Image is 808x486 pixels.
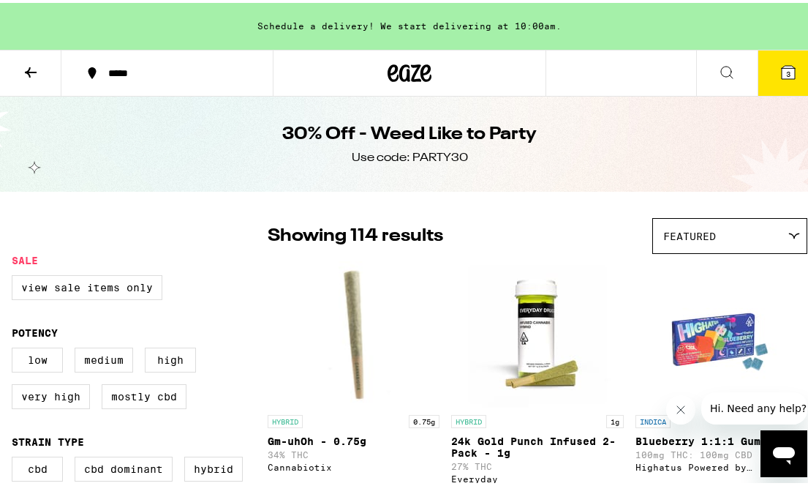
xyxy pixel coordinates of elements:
[268,221,443,246] p: Showing 114 results
[409,412,439,425] p: 0.75g
[184,454,243,479] label: Hybrid
[268,412,303,425] p: HYBRID
[451,412,486,425] p: HYBRID
[786,67,790,75] span: 3
[12,272,162,297] label: View Sale Items Only
[635,412,671,425] p: INDICA
[663,228,716,239] span: Featured
[666,392,695,422] iframe: Close message
[268,433,439,444] p: Gm-uhOh - 0.75g
[75,345,133,370] label: Medium
[464,258,611,405] img: Everyday - 24k Gold Punch Infused 2-Pack - 1g
[648,258,794,405] img: Highatus Powered by Cannabiotix - Blueberry 1:1:1 Gummies
[268,460,439,469] div: Cannabiotix
[75,454,173,479] label: CBD Dominant
[635,460,807,469] div: Highatus Powered by Cannabiotix
[701,389,807,422] iframe: Message from company
[268,447,439,457] p: 34% THC
[12,454,63,479] label: CBD
[12,324,58,336] legend: Potency
[102,381,186,406] label: Mostly CBD
[145,345,196,370] label: High
[12,433,84,445] legend: Strain Type
[451,459,623,468] p: 27% THC
[451,433,623,456] p: 24k Gold Punch Infused 2-Pack - 1g
[352,147,468,163] div: Use code: PARTY30
[451,471,623,481] div: Everyday
[12,381,90,406] label: Very High
[12,252,38,263] legend: Sale
[12,345,63,370] label: Low
[760,427,807,474] iframe: Button to launch messaging window
[635,433,807,444] p: Blueberry 1:1:1 Gummies
[635,447,807,457] p: 100mg THC: 100mg CBD
[606,412,624,425] p: 1g
[282,119,537,144] h1: 30% Off - Weed Like to Party
[280,258,427,405] img: Cannabiotix - Gm-uhOh - 0.75g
